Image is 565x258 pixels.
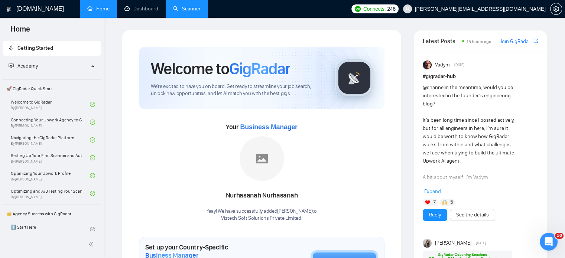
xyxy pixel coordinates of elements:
button: Reply [423,209,447,221]
span: export [533,38,538,44]
span: Your [226,123,298,131]
span: check-circle [90,120,95,125]
span: setting [551,6,562,12]
img: ❤️ [425,200,430,205]
a: Setting Up Your First Scanner and Auto-BidderBy[PERSON_NAME] [11,150,90,166]
span: fund-projection-screen [9,63,14,68]
span: @channel [423,84,445,91]
span: Business Manager [240,123,297,131]
span: Getting Started [17,45,53,51]
a: Connecting Your Upwork Agency to GigRadarBy[PERSON_NAME] [11,114,90,130]
a: Optimizing and A/B Testing Your Scanner for Better ResultsBy[PERSON_NAME] [11,185,90,202]
span: [DATE] [454,62,464,68]
span: GigRadar [229,59,290,79]
span: check-circle [90,102,95,107]
a: Navigating the GigRadar PlatformBy[PERSON_NAME] [11,132,90,148]
a: searchScanner [173,6,201,12]
li: Getting Started [3,41,101,56]
span: Expand [424,188,441,195]
h1: # gigradar-hub [423,72,538,81]
span: [PERSON_NAME] [435,239,471,247]
a: 1️⃣ Start Here [11,221,90,238]
span: 15 hours ago [467,39,491,44]
img: logo [6,3,12,15]
a: Reply [429,211,441,219]
span: 7 [433,199,436,206]
span: We're excited to have you on board. Get ready to streamline your job search, unlock new opportuni... [151,83,324,97]
span: check-circle [90,137,95,143]
a: dashboardDashboard [124,6,158,12]
span: Latest Posts from the GigRadar Community [423,36,460,46]
span: rocket [9,45,14,50]
img: 🙌 [442,200,447,205]
span: [DATE] [476,240,486,246]
a: Optimizing Your Upwork ProfileBy[PERSON_NAME] [11,167,90,184]
span: Academy [9,63,38,69]
span: 🚀 GigRadar Quick Start [3,81,100,96]
h1: Welcome to [151,59,290,79]
a: setting [550,6,562,12]
span: 246 [387,5,395,13]
img: placeholder.png [240,136,284,181]
a: export [533,37,538,45]
div: Yaay! We have successfully added [PERSON_NAME] to [207,208,317,222]
iframe: Intercom live chat [540,233,558,251]
span: check-circle [90,155,95,160]
span: Home [4,24,36,39]
span: Connects: [363,5,386,13]
span: double-left [88,241,96,248]
button: See the details [450,209,495,221]
span: Vadym [435,61,449,69]
img: gigradar-logo.png [336,59,373,97]
img: Vadym [423,61,432,69]
img: Mariia Heshka [423,239,432,248]
span: 10 [555,233,564,239]
span: check-circle [90,227,95,232]
span: 5 [450,199,453,206]
span: check-circle [90,173,95,178]
span: Academy [17,63,38,69]
p: Viztech Soft Solutions Private Limited . [207,215,317,222]
span: user [405,6,410,12]
img: upwork-logo.png [355,6,361,12]
span: check-circle [90,191,95,196]
div: Nurhasanah Nurhasanah [207,189,317,202]
a: Join GigRadar Slack Community [500,37,532,46]
span: 👑 Agency Success with GigRadar [3,206,100,221]
a: See the details [456,211,489,219]
a: Welcome to GigRadarBy[PERSON_NAME] [11,96,90,112]
a: homeHome [87,6,110,12]
button: setting [550,3,562,15]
